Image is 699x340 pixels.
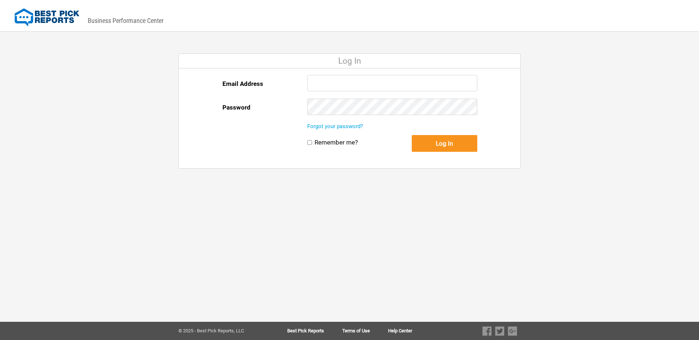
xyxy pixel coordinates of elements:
[15,8,79,27] img: Best Pick Reports Logo
[222,75,263,92] label: Email Address
[287,328,342,333] a: Best Pick Reports
[388,328,412,333] a: Help Center
[342,328,388,333] a: Terms of Use
[222,99,250,116] label: Password
[179,54,520,68] div: Log In
[178,328,264,333] div: © 2025 - Best Pick Reports, LLC
[307,123,363,130] a: Forgot your password?
[412,135,477,152] button: Log In
[315,139,358,146] label: Remember me?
